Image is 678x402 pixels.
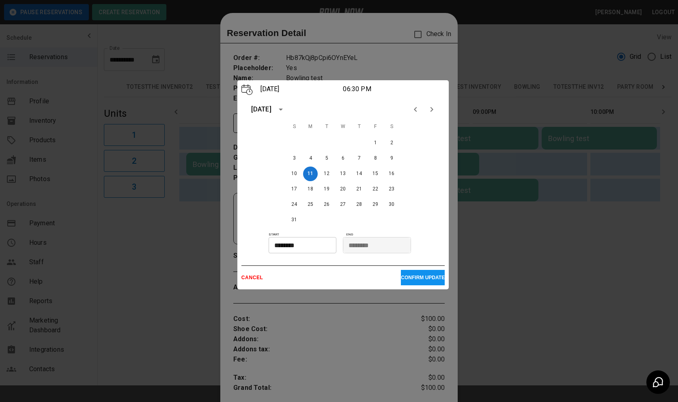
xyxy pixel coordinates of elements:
span: Friday [368,119,383,135]
button: Next month [424,101,440,118]
span: Saturday [384,119,399,135]
button: 6 [336,151,350,166]
p: CONFIRM UPDATE [401,275,445,280]
span: Thursday [352,119,366,135]
button: Previous month [407,101,424,118]
button: 10 [287,167,301,181]
span: Wednesday [336,119,350,135]
button: 24 [287,197,301,212]
button: 27 [336,197,350,212]
button: 28 [352,197,366,212]
button: 3 [287,151,301,166]
button: 13 [336,167,350,181]
button: 20 [336,182,350,197]
button: 19 [319,182,334,197]
span: Monday [303,119,318,135]
button: 16 [384,167,399,181]
div: [DATE] [251,105,271,114]
span: Sunday [287,119,301,135]
button: 2 [384,136,399,150]
button: 29 [368,197,383,212]
button: 18 [303,182,318,197]
button: 26 [319,197,334,212]
button: CONFIRM UPDATE [401,270,445,285]
button: 8 [368,151,383,166]
button: 1 [368,136,383,150]
p: [DATE] [258,84,343,94]
button: 23 [384,182,399,197]
input: Choose time, selected time is 7:30 PM [343,237,405,253]
p: CANCEL [241,275,401,280]
button: 31 [287,213,301,227]
button: 21 [352,182,366,197]
button: 12 [319,167,334,181]
p: END [346,232,445,237]
button: 11 [303,167,318,181]
button: 17 [287,182,301,197]
button: 25 [303,197,318,212]
button: 7 [352,151,366,166]
span: Tuesday [319,119,334,135]
img: Vector [241,84,253,95]
button: 22 [368,182,383,197]
button: 4 [303,151,318,166]
button: 5 [319,151,334,166]
input: Choose time, selected time is 6:30 PM [269,237,331,253]
button: 9 [384,151,399,166]
p: START [269,232,343,237]
button: 30 [384,197,399,212]
button: calendar view is open, switch to year view [274,103,288,116]
button: 14 [352,167,366,181]
button: 15 [368,167,383,181]
p: 06:30 PM [343,84,428,94]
